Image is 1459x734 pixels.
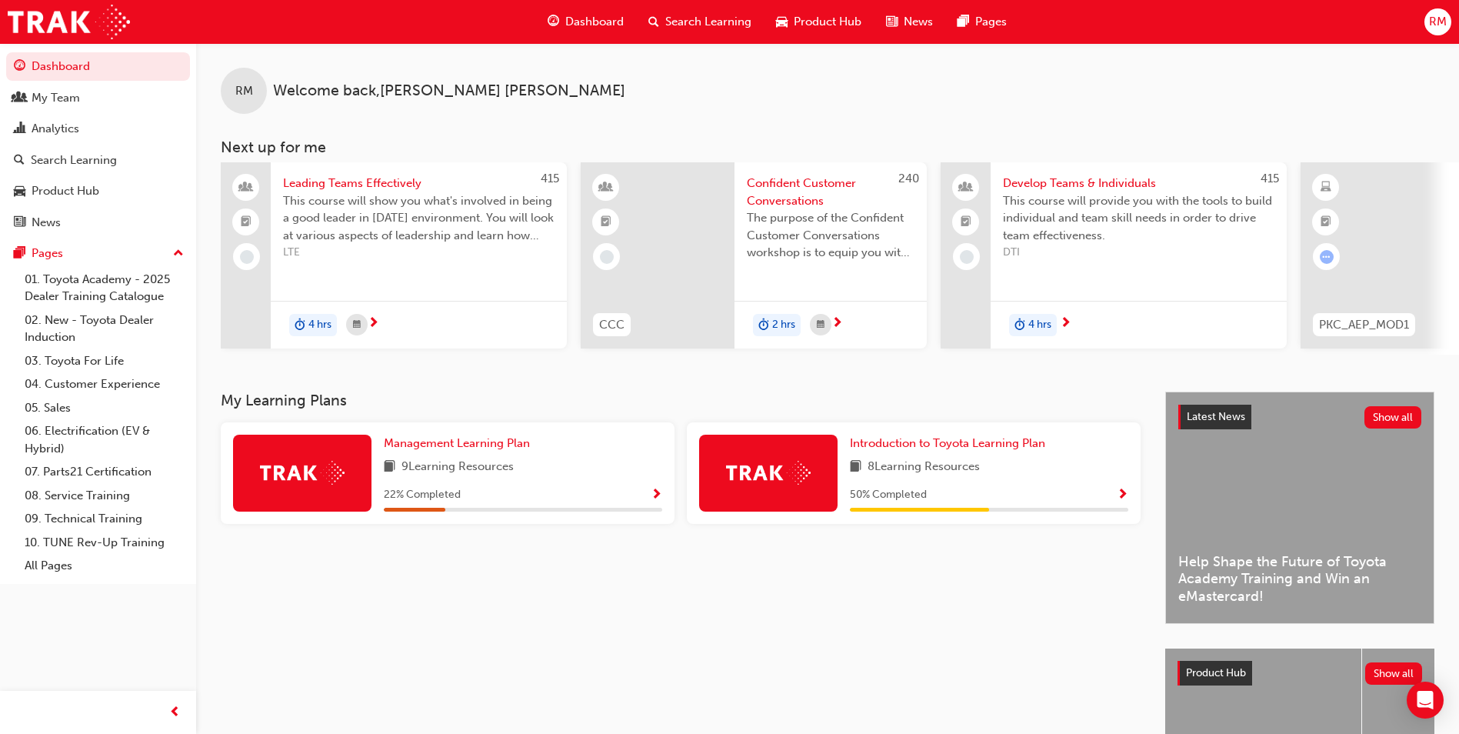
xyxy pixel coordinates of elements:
a: pages-iconPages [945,6,1019,38]
span: next-icon [1060,317,1071,331]
span: book-icon [384,458,395,477]
button: Show Progress [651,485,662,505]
span: people-icon [241,178,251,198]
a: 04. Customer Experience [18,372,190,396]
span: Develop Teams & Individuals [1003,175,1274,192]
a: News [6,209,190,237]
a: 05. Sales [18,396,190,420]
span: book-icon [850,458,861,477]
span: guage-icon [14,60,25,74]
a: My Team [6,84,190,112]
span: pages-icon [14,247,25,261]
a: 10. TUNE Rev-Up Training [18,531,190,555]
a: Management Learning Plan [384,435,536,452]
span: 9 Learning Resources [401,458,514,477]
span: chart-icon [14,122,25,136]
span: CCC [599,316,625,334]
span: 240 [898,172,919,185]
span: 22 % Completed [384,486,461,504]
span: 8 Learning Resources [868,458,980,477]
span: This course will show you what's involved in being a good leader in [DATE] environment. You will ... [283,192,555,245]
span: car-icon [776,12,788,32]
a: guage-iconDashboard [535,6,636,38]
span: learningRecordVerb_NONE-icon [240,250,254,264]
span: search-icon [648,12,659,32]
span: next-icon [368,317,379,331]
span: learningRecordVerb_NONE-icon [600,250,614,264]
span: booktick-icon [961,212,971,232]
span: Latest News [1187,410,1245,423]
a: 02. New - Toyota Dealer Induction [18,309,190,349]
span: Dashboard [565,13,624,31]
span: Show Progress [1117,489,1128,502]
button: Pages [6,239,190,268]
a: Dashboard [6,52,190,81]
button: RM [1424,8,1451,35]
span: RM [1429,13,1447,31]
span: PKC_AEP_MOD1 [1319,316,1409,334]
span: duration-icon [295,315,305,335]
a: 240CCCConfident Customer ConversationsThe purpose of the Confident Customer Conversations worksho... [581,162,927,349]
span: Pages [975,13,1007,31]
span: Management Learning Plan [384,436,530,450]
span: 50 % Completed [850,486,927,504]
a: 09. Technical Training [18,507,190,531]
div: My Team [32,89,80,107]
img: Trak [260,461,345,485]
a: car-iconProduct Hub [764,6,874,38]
span: Welcome back , [PERSON_NAME] [PERSON_NAME] [273,82,625,100]
span: duration-icon [1014,315,1025,335]
span: people-icon [14,92,25,105]
span: Help Shape the Future of Toyota Academy Training and Win an eMastercard! [1178,553,1421,606]
div: Open Intercom Messenger [1407,682,1444,719]
button: DashboardMy TeamAnalyticsSearch LearningProduct HubNews [6,49,190,239]
span: 4 hrs [308,316,331,334]
a: All Pages [18,554,190,578]
span: 4 hrs [1028,316,1051,334]
span: learningResourceType_INSTRUCTOR_LED-icon [601,178,611,198]
span: Show Progress [651,489,662,502]
button: Show all [1364,406,1422,429]
div: Search Learning [31,152,117,169]
a: Latest NewsShow allHelp Shape the Future of Toyota Academy Training and Win an eMastercard! [1165,392,1434,624]
span: car-icon [14,185,25,199]
span: search-icon [14,154,25,168]
span: guage-icon [548,12,559,32]
span: news-icon [14,216,25,230]
img: Trak [726,461,811,485]
a: Product HubShow all [1178,661,1422,686]
span: Product Hub [1186,666,1246,679]
span: RM [235,82,253,100]
div: Product Hub [32,182,99,200]
span: booktick-icon [241,212,251,232]
a: 07. Parts21 Certification [18,460,190,484]
span: Introduction to Toyota Learning Plan [850,436,1045,450]
span: people-icon [961,178,971,198]
span: Product Hub [794,13,861,31]
a: Search Learning [6,146,190,175]
div: News [32,214,61,232]
h3: Next up for me [196,138,1459,156]
a: Introduction to Toyota Learning Plan [850,435,1051,452]
a: search-iconSearch Learning [636,6,764,38]
span: news-icon [886,12,898,32]
button: Show all [1365,662,1423,685]
span: 415 [1261,172,1279,185]
a: 415Develop Teams & IndividualsThis course will provide you with the tools to build individual and... [941,162,1287,349]
span: learningRecordVerb_NONE-icon [960,250,974,264]
a: 01. Toyota Academy - 2025 Dealer Training Catalogue [18,268,190,309]
span: Search Learning [665,13,751,31]
a: Product Hub [6,177,190,205]
a: 06. Electrification (EV & Hybrid) [18,419,190,460]
span: This course will provide you with the tools to build individual and team skill needs in order to ... [1003,192,1274,245]
button: Show Progress [1117,485,1128,505]
span: News [904,13,933,31]
img: Trak [8,5,130,39]
span: next-icon [831,317,843,331]
span: prev-icon [169,703,181,722]
span: booktick-icon [601,212,611,232]
span: duration-icon [758,315,769,335]
span: DTI [1003,244,1274,262]
a: 415Leading Teams EffectivelyThis course will show you what's involved in being a good leader in [... [221,162,567,349]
